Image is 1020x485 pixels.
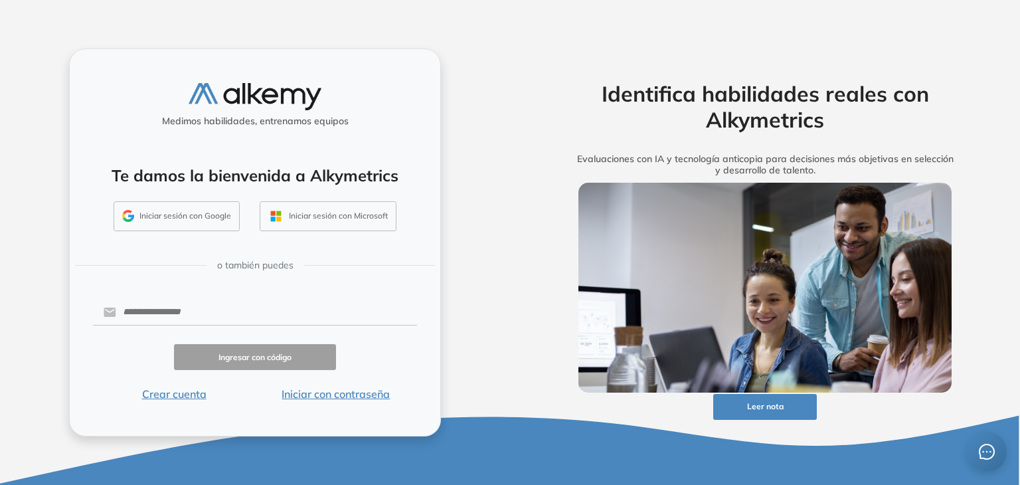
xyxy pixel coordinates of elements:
[578,183,952,393] img: img-more-info
[93,386,255,402] button: Crear cuenta
[558,81,972,132] h2: Identifica habilidades reales con Alkymetrics
[174,344,336,370] button: Ingresar con código
[122,210,134,222] img: GMAIL_ICON
[189,83,321,110] img: logo-alkemy
[87,166,423,185] h4: Te damos la bienvenida a Alkymetrics
[268,209,284,224] img: OUTLOOK_ICON
[217,258,294,272] span: o también puedes
[558,153,972,176] h5: Evaluaciones con IA y tecnología anticopia para decisiones más objetivas en selección y desarroll...
[75,116,435,127] h5: Medimos habilidades, entrenamos equipos
[260,201,396,232] button: Iniciar sesión con Microsoft
[979,444,995,460] span: message
[114,201,240,232] button: Iniciar sesión con Google
[713,394,817,420] button: Leer nota
[255,386,417,402] button: Iniciar con contraseña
